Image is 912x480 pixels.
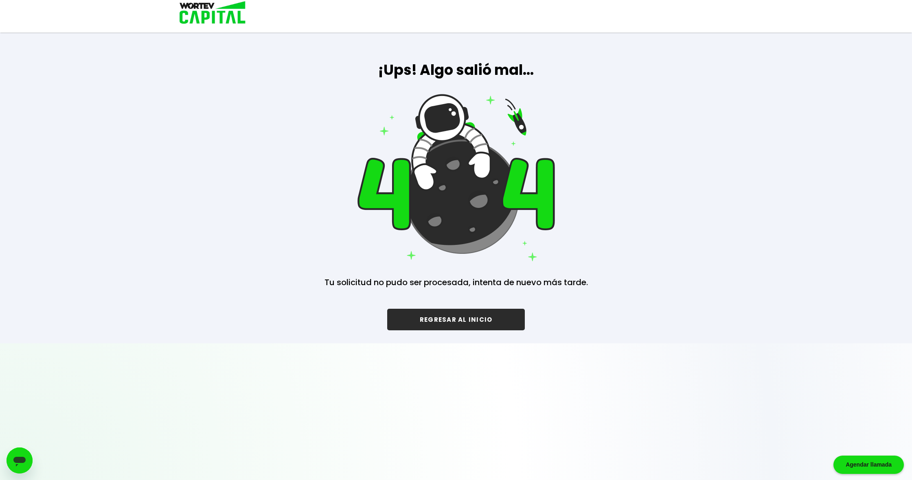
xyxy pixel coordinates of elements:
img: 404.1dad899c.png [357,91,555,262]
a: REGRESAR AL INICIO [324,309,588,330]
h3: Tu solicitud no pudo ser procesada, intenta de nuevo más tarde. [324,277,588,296]
iframe: Botón para iniciar la ventana de mensajería [7,447,33,473]
h2: ¡Ups! Algo salió mal... [324,62,588,78]
button: REGRESAR AL INICIO [387,309,525,330]
div: Agendar llamada [833,456,904,474]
